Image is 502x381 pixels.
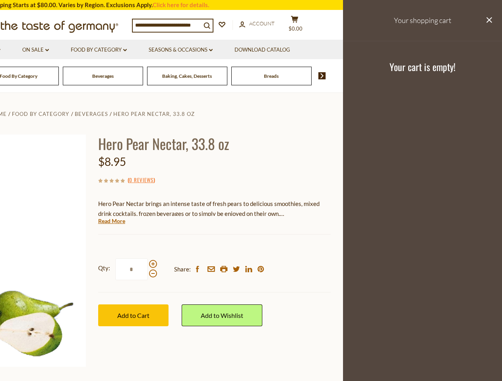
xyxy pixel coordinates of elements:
[115,258,148,280] input: Qty:
[98,263,110,273] strong: Qty:
[113,111,195,117] a: Hero Pear Nectar, 33.8 oz
[239,19,275,28] a: Account
[128,176,155,184] span: ( )
[98,199,331,219] p: Hero Pear Nectar brings an intense taste of fresh pears to delicious smoothies, mixed drink cockt...
[98,304,169,326] button: Add to Cart
[75,111,108,117] a: Beverages
[92,73,114,79] a: Beverages
[283,15,307,35] button: $0.00
[318,72,326,79] img: next arrow
[174,264,191,274] span: Share:
[149,46,213,54] a: Seasons & Occasions
[153,1,209,8] a: Click here for details.
[182,304,262,326] a: Add to Wishlist
[129,176,153,185] a: 0 Reviews
[22,46,49,54] a: On Sale
[289,25,302,32] span: $0.00
[98,217,125,225] a: Read More
[353,61,492,73] h3: Your cart is empty!
[98,155,126,168] span: $8.95
[235,46,290,54] a: Download Catalog
[162,73,212,79] a: Baking, Cakes, Desserts
[98,135,331,152] h1: Hero Pear Nectar, 33.8 oz
[117,312,149,319] span: Add to Cart
[12,111,69,117] a: Food By Category
[71,46,127,54] a: Food By Category
[249,20,275,27] span: Account
[264,73,279,79] a: Breads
